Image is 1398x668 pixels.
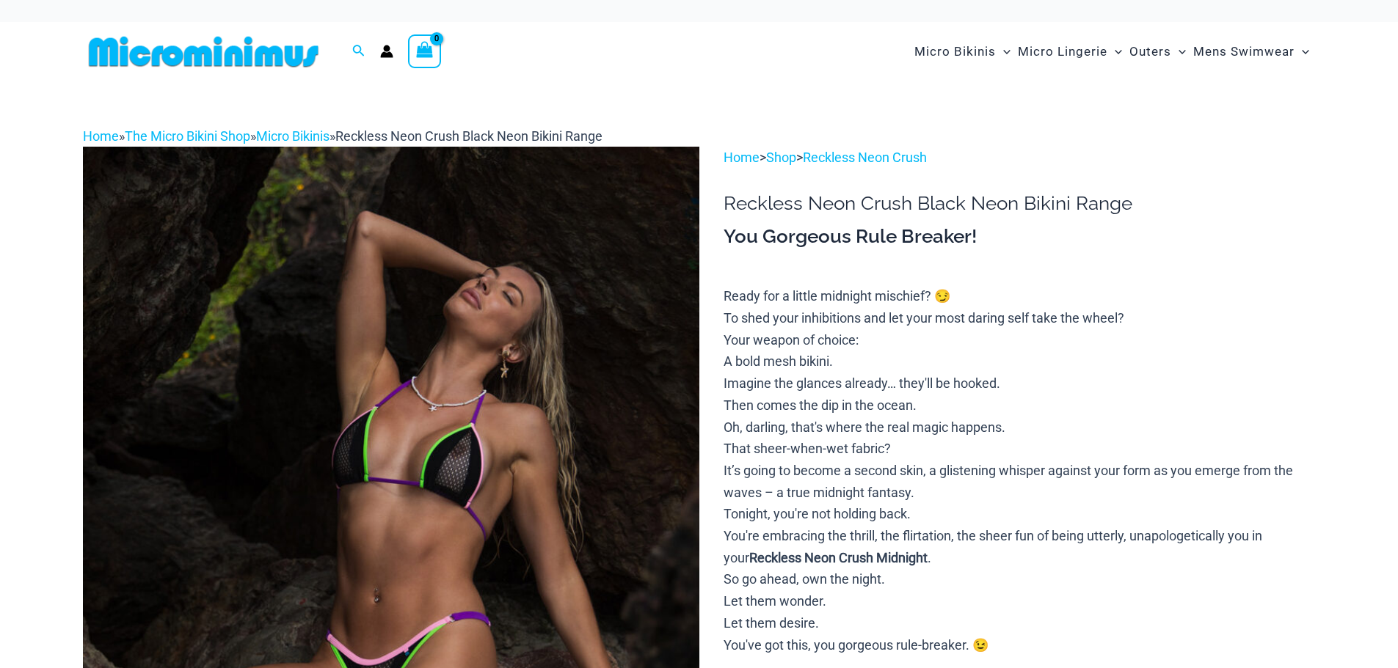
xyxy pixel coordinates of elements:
[911,29,1014,74] a: Micro BikinisMenu ToggleMenu Toggle
[803,150,927,165] a: Reckless Neon Crush
[335,128,602,144] span: Reckless Neon Crush Black Neon Bikini Range
[1014,29,1126,74] a: Micro LingerieMenu ToggleMenu Toggle
[1107,33,1122,70] span: Menu Toggle
[1193,33,1295,70] span: Mens Swimwear
[724,150,760,165] a: Home
[83,128,119,144] a: Home
[724,224,1315,249] h3: You Gorgeous Rule Breaker!
[749,550,928,565] b: Reckless Neon Crush Midnight
[1018,33,1107,70] span: Micro Lingerie
[909,27,1316,76] nav: Site Navigation
[724,147,1315,169] p: > >
[766,150,796,165] a: Shop
[914,33,996,70] span: Micro Bikinis
[724,285,1315,656] p: Ready for a little midnight mischief? 😏 To shed your inhibitions and let your most daring self ta...
[352,43,365,61] a: Search icon link
[1126,29,1190,74] a: OutersMenu ToggleMenu Toggle
[125,128,250,144] a: The Micro Bikini Shop
[380,45,393,58] a: Account icon link
[256,128,330,144] a: Micro Bikinis
[1129,33,1171,70] span: Outers
[996,33,1011,70] span: Menu Toggle
[408,34,442,68] a: View Shopping Cart, empty
[83,128,602,144] span: » » »
[1171,33,1186,70] span: Menu Toggle
[724,192,1315,215] h1: Reckless Neon Crush Black Neon Bikini Range
[1295,33,1309,70] span: Menu Toggle
[1190,29,1313,74] a: Mens SwimwearMenu ToggleMenu Toggle
[83,35,324,68] img: MM SHOP LOGO FLAT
